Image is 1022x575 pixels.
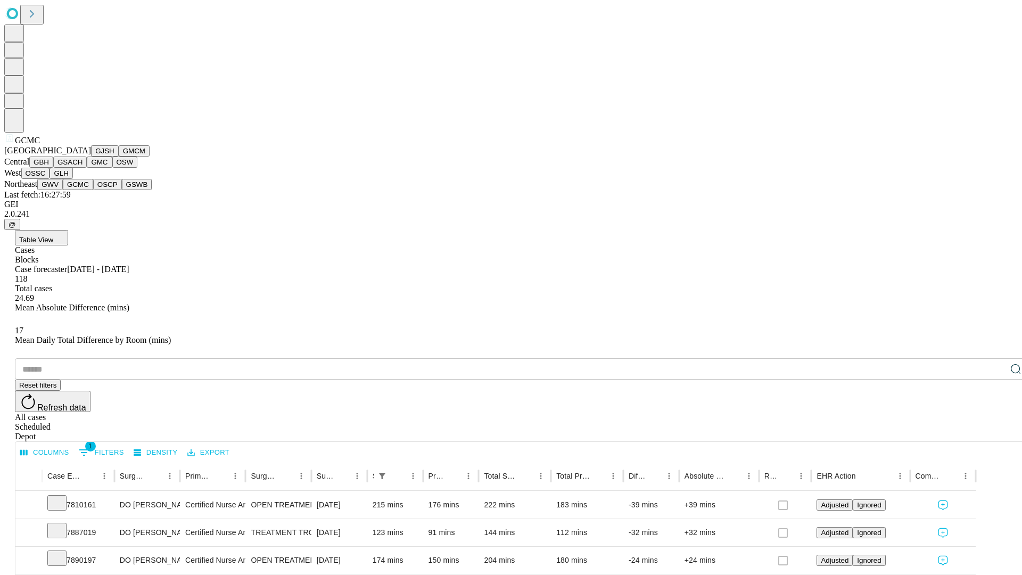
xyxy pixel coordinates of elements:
[428,491,474,519] div: 176 mins
[629,519,674,546] div: -32 mins
[817,527,853,538] button: Adjusted
[162,469,177,483] button: Menu
[817,555,853,566] button: Adjusted
[76,444,127,461] button: Show filters
[4,179,37,188] span: Northeast
[533,469,548,483] button: Menu
[119,145,150,157] button: GMCM
[629,547,674,574] div: -24 mins
[556,547,618,574] div: 180 mins
[685,472,726,480] div: Absolute Difference
[857,529,881,537] span: Ignored
[185,472,212,480] div: Primary Service
[4,146,91,155] span: [GEOGRAPHIC_DATA]
[4,219,20,230] button: @
[685,547,754,574] div: +24 mins
[29,157,53,168] button: GBH
[4,209,1018,219] div: 2.0.241
[821,556,848,564] span: Adjusted
[794,469,809,483] button: Menu
[47,519,109,546] div: 7887019
[916,472,942,480] div: Comments
[629,472,646,480] div: Difference
[185,491,240,519] div: Certified Nurse Anesthetist
[213,469,228,483] button: Sort
[294,469,309,483] button: Menu
[484,519,546,546] div: 144 mins
[741,469,756,483] button: Menu
[15,380,61,391] button: Reset filters
[958,469,973,483] button: Menu
[122,179,152,190] button: GSWB
[91,145,119,157] button: GJSH
[556,491,618,519] div: 183 mins
[15,391,90,412] button: Refresh data
[373,519,418,546] div: 123 mins
[817,499,853,511] button: Adjusted
[821,501,848,509] span: Adjusted
[131,445,180,461] button: Density
[727,469,741,483] button: Sort
[228,469,243,483] button: Menu
[428,472,446,480] div: Predicted In Room Duration
[606,469,621,483] button: Menu
[335,469,350,483] button: Sort
[4,168,21,177] span: West
[9,220,16,228] span: @
[37,403,86,412] span: Refresh data
[19,381,56,389] span: Reset filters
[428,519,474,546] div: 91 mins
[53,157,87,168] button: GSACH
[21,524,37,543] button: Expand
[373,472,374,480] div: Scheduled In Room Duration
[406,469,421,483] button: Menu
[120,519,175,546] div: DO [PERSON_NAME]
[19,236,53,244] span: Table View
[21,496,37,515] button: Expand
[857,556,881,564] span: Ignored
[251,491,306,519] div: OPEN TREATMENT PROXIMAL [MEDICAL_DATA] BICONDYLAR
[556,472,590,480] div: Total Predicted Duration
[67,265,129,274] span: [DATE] - [DATE]
[185,547,240,574] div: Certified Nurse Anesthetist
[47,491,109,519] div: 7810161
[120,472,146,480] div: Surgeon Name
[120,491,175,519] div: DO [PERSON_NAME]
[484,472,517,480] div: Total Scheduled Duration
[85,441,96,451] span: 1
[15,335,171,344] span: Mean Daily Total Difference by Room (mins)
[446,469,461,483] button: Sort
[15,303,129,312] span: Mean Absolute Difference (mins)
[279,469,294,483] button: Sort
[317,472,334,480] div: Surgery Date
[82,469,97,483] button: Sort
[185,519,240,546] div: Certified Nurse Anesthetist
[518,469,533,483] button: Sort
[591,469,606,483] button: Sort
[21,552,37,570] button: Expand
[853,527,885,538] button: Ignored
[857,501,881,509] span: Ignored
[147,469,162,483] button: Sort
[373,547,418,574] div: 174 mins
[15,265,67,274] span: Case forecaster
[15,293,34,302] span: 24.69
[817,472,855,480] div: EHR Action
[391,469,406,483] button: Sort
[375,469,390,483] button: Show filters
[685,491,754,519] div: +39 mins
[857,469,872,483] button: Sort
[4,190,71,199] span: Last fetch: 16:27:59
[943,469,958,483] button: Sort
[461,469,476,483] button: Menu
[375,469,390,483] div: 1 active filter
[4,200,1018,209] div: GEI
[251,547,306,574] div: OPEN TREATMENT PROXIMAL [MEDICAL_DATA] UNICONDYLAR
[93,179,122,190] button: OSCP
[97,469,112,483] button: Menu
[120,547,175,574] div: DO [PERSON_NAME]
[556,519,618,546] div: 112 mins
[853,499,885,511] button: Ignored
[685,519,754,546] div: +32 mins
[373,491,418,519] div: 215 mins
